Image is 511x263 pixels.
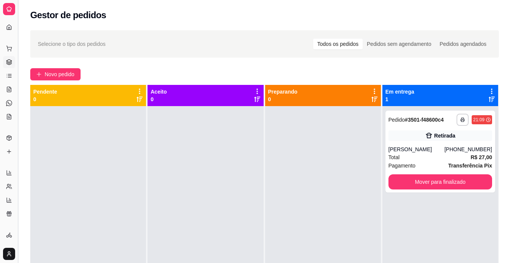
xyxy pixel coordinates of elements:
[36,72,42,77] span: plus
[388,174,492,189] button: Mover para finalizado
[30,68,81,80] button: Novo pedido
[388,146,444,153] div: [PERSON_NAME]
[268,95,298,103] p: 0
[388,153,400,161] span: Total
[388,117,405,123] span: Pedido
[268,88,298,95] p: Preparando
[444,146,492,153] div: [PHONE_NUMBER]
[45,70,75,78] span: Novo pedido
[405,117,444,123] strong: # 3501-f48600c4
[473,117,485,123] div: 21:09
[151,88,167,95] p: Aceito
[435,39,491,49] div: Pedidos agendados
[33,95,57,103] p: 0
[33,88,57,95] p: Pendente
[471,154,492,160] strong: R$ 27,00
[363,39,435,49] div: Pedidos sem agendamento
[151,95,167,103] p: 0
[448,163,492,169] strong: Transferência Pix
[313,39,363,49] div: Todos os pedidos
[388,161,416,170] span: Pagamento
[385,88,414,95] p: Em entrega
[30,9,106,21] h2: Gestor de pedidos
[385,95,414,103] p: 1
[434,132,455,139] div: Retirada
[38,40,106,48] span: Selecione o tipo dos pedidos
